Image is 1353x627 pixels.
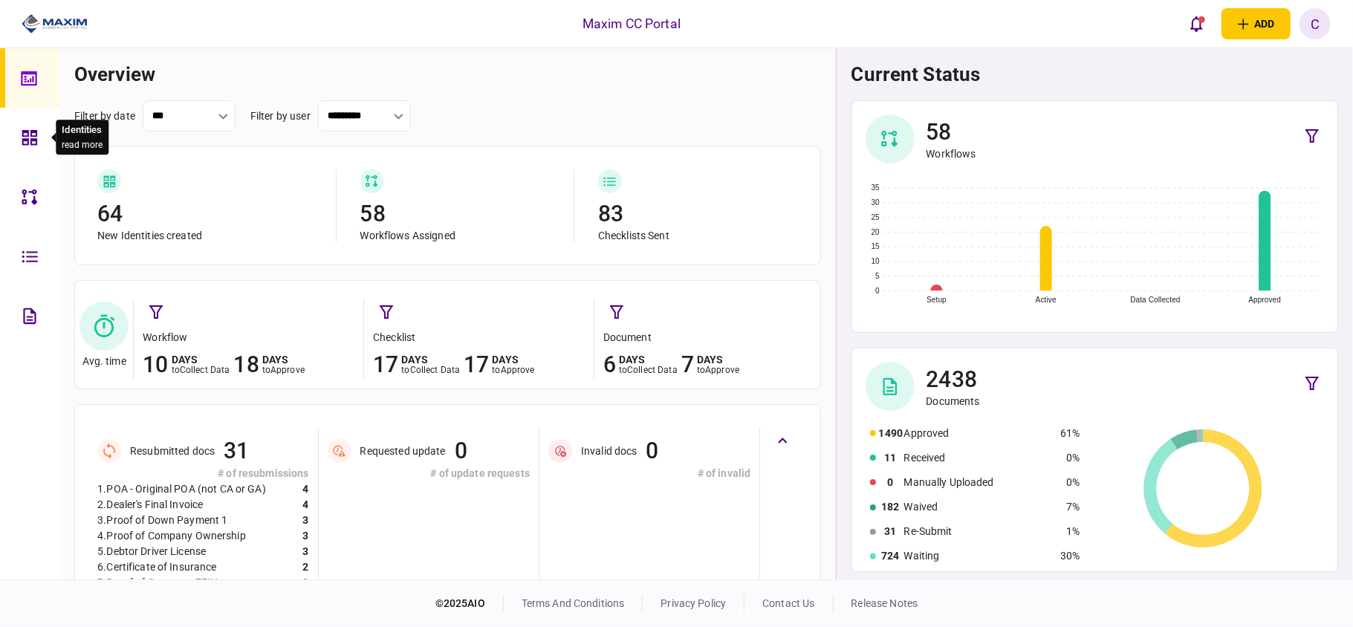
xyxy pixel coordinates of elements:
button: open notifications list [1181,8,1213,39]
div: 2 [302,575,308,591]
div: 1490 [879,426,903,441]
div: 31 [224,436,249,466]
div: days [619,354,678,365]
div: 1% [1060,524,1080,539]
div: Waiting [904,548,1054,564]
div: Re-Submit [904,524,1054,539]
span: approve [705,365,739,375]
div: 7 [681,350,694,380]
div: 6 . Certificate of Insurance [97,559,216,575]
div: 0% [1060,450,1080,466]
div: 4 . Proof of Company Ownership [97,528,246,544]
h1: overview [74,63,821,85]
span: approve [501,365,535,375]
div: 3 . Proof of Down Payment 1 [97,513,227,528]
h1: current status [851,63,1338,85]
div: 7 . Proof of Company FEIN [97,575,218,591]
div: days [697,354,739,365]
div: 1 . POA - Original POA (not CA or GA) [97,481,266,497]
div: to [619,365,678,375]
div: 3 [302,544,308,559]
div: 30% [1060,548,1080,564]
div: 724 [879,548,903,564]
div: 18 [233,350,259,380]
div: checklist [373,330,586,345]
text: 25 [871,213,880,221]
button: open adding identity options [1221,8,1291,39]
div: Workflows [927,147,976,160]
a: release notes [851,597,918,609]
div: 10 [143,350,168,380]
div: to [262,365,305,375]
text: Setup [927,296,947,304]
text: 5 [875,272,880,280]
text: 20 [871,228,880,236]
div: Received [904,450,1054,466]
div: C [1300,8,1331,39]
text: 30 [871,198,880,207]
div: 2 [302,559,308,575]
div: Invalid docs [581,444,637,458]
div: 17 [464,350,489,380]
div: 182 [879,499,903,515]
div: document [603,330,817,345]
div: New Identities created [97,229,322,242]
div: 7% [1060,499,1080,515]
text: Approved [1248,296,1281,304]
div: Manually Uploaded [904,475,1054,490]
div: Identities [62,123,103,137]
a: terms and conditions [522,597,625,609]
div: © 2025 AIO [435,596,504,611]
div: 4 [302,497,308,513]
div: Checklists Sent [598,229,798,242]
div: days [172,354,230,365]
text: 35 [871,183,880,192]
div: to [172,365,230,375]
div: 17 [373,350,398,380]
button: read more [62,140,103,150]
div: 4 [302,481,308,497]
text: 0 [875,287,880,295]
div: 2438 [927,365,980,394]
div: Requested update [360,444,446,458]
div: Approved [904,426,1054,441]
div: days [262,354,305,365]
div: Resubmitted docs [130,444,215,458]
div: # of resubmissions [97,466,308,481]
div: Documents [927,394,980,408]
div: days [401,354,460,365]
div: 31 [879,524,903,539]
text: Data Collected [1130,296,1180,304]
div: 83 [598,199,798,229]
div: to [697,365,739,375]
img: client company logo [22,13,88,35]
div: 6 [603,350,616,380]
div: 0% [1060,475,1080,490]
div: to [492,365,534,375]
div: 0 [646,436,659,466]
a: contact us [762,597,814,609]
div: days [492,354,534,365]
div: filter by date [74,108,135,124]
text: 10 [871,257,880,265]
div: 61% [1060,426,1080,441]
div: workflow [143,330,356,345]
div: 58 [360,199,560,229]
div: 3 [302,528,308,544]
div: 2 . Dealer's Final Invoice [97,497,203,513]
div: 11 [879,450,903,466]
div: Maxim CC Portal [583,14,681,33]
div: to [401,365,460,375]
div: filter by user [250,108,311,124]
div: Avg. time [82,355,126,368]
div: Waived [904,499,1054,515]
div: 3 [302,513,308,528]
a: privacy policy [661,597,726,609]
span: collect data [410,365,461,375]
div: 5 . Debtor Driver License [97,544,206,559]
span: collect data [627,365,678,375]
div: Workflows Assigned [360,229,560,242]
span: approve [270,365,305,375]
text: Active [1035,296,1056,304]
div: # of invalid [548,466,750,481]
